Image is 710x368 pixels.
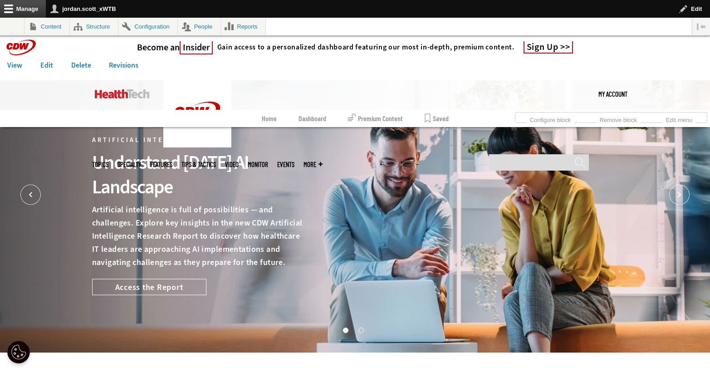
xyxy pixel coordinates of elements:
button: 2 of 2 [358,328,363,332]
a: Saved [425,110,449,127]
img: Home [95,89,150,98]
h4: Gain access to a personalized dashboard featuring our most in-depth, premium content. [217,43,514,52]
button: Vertical orientation [692,18,710,35]
a: Delete [64,59,98,72]
a: Sign Up [524,41,573,54]
button: Next [669,185,690,205]
a: Configuration [118,18,177,35]
a: Content [24,18,69,35]
a: Structure [70,18,118,35]
a: Configure block [526,114,574,124]
a: Video [225,161,239,168]
div: Cookie Settings [7,341,30,363]
a: People [178,18,220,35]
h3: Become an [137,42,213,53]
a: Tips & Tactics [181,161,216,168]
a: Become anInsider [137,42,213,53]
a: Reports [221,18,266,35]
span: Specialty [118,161,141,168]
a: CDW [163,140,231,150]
p: Artificial intelligence is full of possibilities — and challenges. Explore key insights in the ne... [92,203,303,269]
a: Remove block [596,114,641,124]
a: My Account [598,80,627,108]
a: Edit [33,59,60,72]
a: Premium Content [348,110,403,127]
span: Topics [92,161,108,168]
div: User menu [598,80,627,108]
a: Gain access to a personalized dashboard featuring our most in-depth, premium content. [213,43,514,52]
div: Understand [DATE] AI Landscape [92,150,303,199]
img: Home [163,80,231,147]
button: Prev [20,185,41,205]
a: MonITor [248,161,268,168]
a: Home [262,110,277,127]
a: Dashboard [299,110,326,127]
a: Features [150,161,172,168]
a: Revisions [102,59,146,72]
a: Access the Report [92,279,206,295]
a: Events [277,161,294,168]
button: Open Preferences [7,341,30,363]
span: Insider [180,41,213,54]
button: 1 of 2 [343,328,348,332]
a: Edit menu [662,114,696,124]
span: More [304,161,323,168]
